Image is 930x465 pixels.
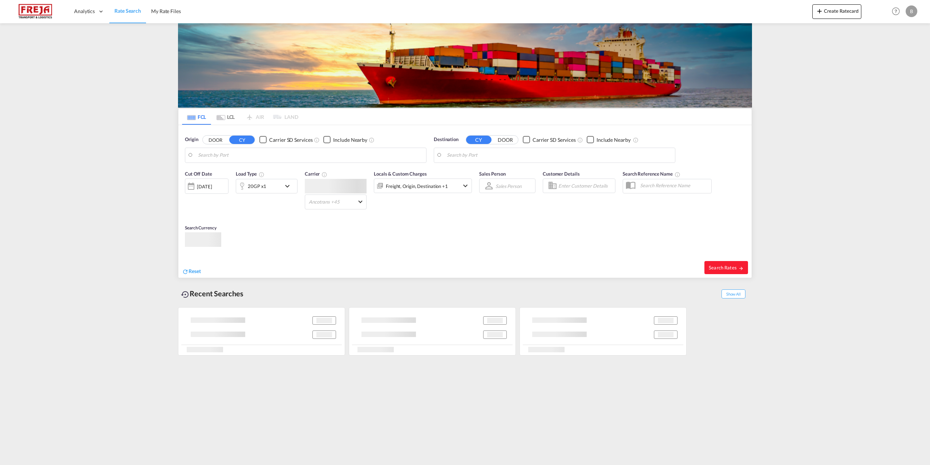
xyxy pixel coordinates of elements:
div: Help [890,5,906,18]
div: B [906,5,917,17]
span: Search Reference Name [623,171,680,177]
span: Cut Off Date [185,171,212,177]
button: CY [466,136,492,144]
md-icon: Unchecked: Ignores neighbouring ports when fetching rates.Checked : Includes neighbouring ports w... [633,137,639,143]
span: Search Currency [185,225,217,231]
span: Load Type [236,171,264,177]
md-icon: icon-plus 400-fg [815,7,824,15]
div: Carrier SD Services [533,136,576,144]
span: Origin [185,136,198,143]
div: icon-refreshReset [182,268,201,276]
div: Origin DOOR CY Checkbox No InkUnchecked: Search for CY (Container Yard) services for all selected... [178,125,752,278]
div: Include Nearby [597,136,631,144]
md-select: Sales Person [495,181,522,191]
div: 20GP x1icon-chevron-down [236,179,298,193]
div: Carrier SD Services [269,136,312,144]
md-checkbox: Checkbox No Ink [259,136,312,144]
input: Search by Port [447,150,671,161]
button: CY [229,136,255,144]
md-checkbox: Checkbox No Ink [323,136,367,144]
div: Freight Origin Destination Factory Stuffing [386,181,448,191]
input: Enter Customer Details [558,180,613,191]
div: Recent Searches [178,285,246,302]
span: Show All [721,289,745,298]
span: Help [890,5,902,17]
md-icon: Your search will be saved by the below given name [675,172,680,177]
button: icon-plus 400-fgCreate Ratecard [812,4,861,19]
md-icon: icon-chevron-down [461,181,470,190]
span: Search Rates [709,265,744,270]
input: Search Reference Name [636,180,711,191]
span: Analytics [74,8,95,15]
span: Locals & Custom Charges [374,171,427,177]
md-icon: The selected Trucker/Carrierwill be displayed in the rate results If the rates are from another f... [322,172,327,177]
img: LCL+%26+FCL+BACKGROUND.png [178,23,752,108]
md-icon: Unchecked: Search for CY (Container Yard) services for all selected carriers.Checked : Search for... [577,137,583,143]
div: [DATE] [197,183,212,190]
span: Carrier [305,171,327,177]
div: 20GP x1 [248,181,266,191]
span: Reset [189,268,201,274]
span: Customer Details [543,171,579,177]
span: Rate Search [114,8,141,14]
div: Freight Origin Destination Factory Stuffingicon-chevron-down [374,179,472,193]
button: DOOR [493,136,518,144]
md-icon: icon-chevron-down [283,182,295,191]
input: Search by Port [198,150,422,161]
md-icon: icon-information-outline [259,172,264,177]
div: [DATE] [185,179,229,194]
md-datepicker: Select [185,193,190,203]
md-pagination-wrapper: Use the left and right arrow keys to navigate between tabs [182,109,298,125]
span: Sales Person [479,171,506,177]
md-icon: icon-backup-restore [181,290,190,299]
md-tab-item: LCL [211,109,240,125]
span: Destination [434,136,458,143]
button: Search Ratesicon-arrow-right [704,261,748,274]
md-checkbox: Checkbox No Ink [523,136,576,144]
md-icon: icon-refresh [182,268,189,275]
img: 586607c025bf11f083711d99603023e7.png [11,3,60,20]
md-tab-item: FCL [182,109,211,125]
md-icon: Unchecked: Ignores neighbouring ports when fetching rates.Checked : Includes neighbouring ports w... [369,137,375,143]
md-icon: icon-arrow-right [739,266,744,271]
md-checkbox: Checkbox No Ink [587,136,631,144]
md-icon: Unchecked: Search for CY (Container Yard) services for all selected carriers.Checked : Search for... [314,137,320,143]
div: Include Nearby [333,136,367,144]
button: DOOR [203,136,228,144]
span: My Rate Files [151,8,181,14]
